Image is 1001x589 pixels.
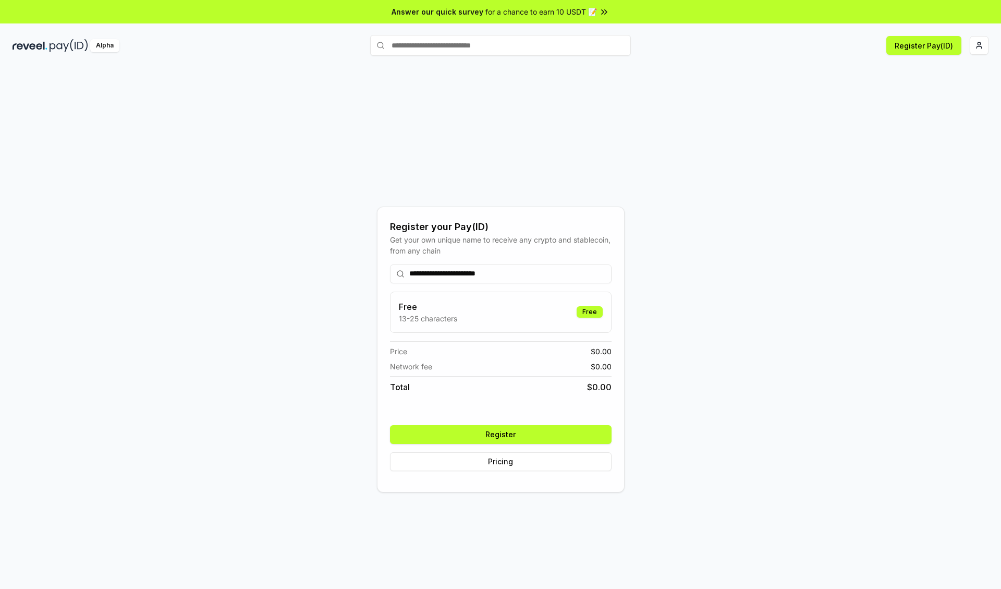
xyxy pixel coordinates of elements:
[399,300,457,313] h3: Free
[399,313,457,324] p: 13-25 characters
[485,6,597,17] span: for a chance to earn 10 USDT 📝
[390,234,612,256] div: Get your own unique name to receive any crypto and stablecoin, from any chain
[390,452,612,471] button: Pricing
[591,361,612,372] span: $ 0.00
[13,39,47,52] img: reveel_dark
[390,220,612,234] div: Register your Pay(ID)
[886,36,961,55] button: Register Pay(ID)
[390,381,410,393] span: Total
[390,361,432,372] span: Network fee
[390,346,407,357] span: Price
[390,425,612,444] button: Register
[90,39,119,52] div: Alpha
[587,381,612,393] span: $ 0.00
[591,346,612,357] span: $ 0.00
[392,6,483,17] span: Answer our quick survey
[50,39,88,52] img: pay_id
[577,306,603,318] div: Free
